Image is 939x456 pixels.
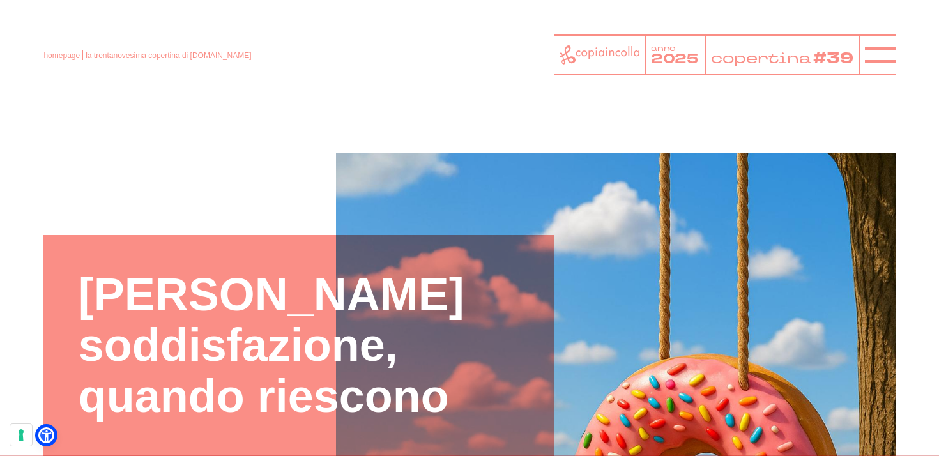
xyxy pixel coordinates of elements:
[711,48,811,67] tspan: copertina
[10,424,32,446] button: Le tue preferenze relative al consenso per le tecnologie di tracciamento
[86,51,251,60] span: la trentanovesima copertina di [DOMAIN_NAME]
[79,270,520,422] h1: [PERSON_NAME] soddisfazione, quando riescono
[38,427,54,443] a: Open Accessibility Menu
[651,43,676,54] tspan: anno
[813,47,853,68] tspan: #39
[43,51,80,60] a: homepage
[651,50,699,68] tspan: 2025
